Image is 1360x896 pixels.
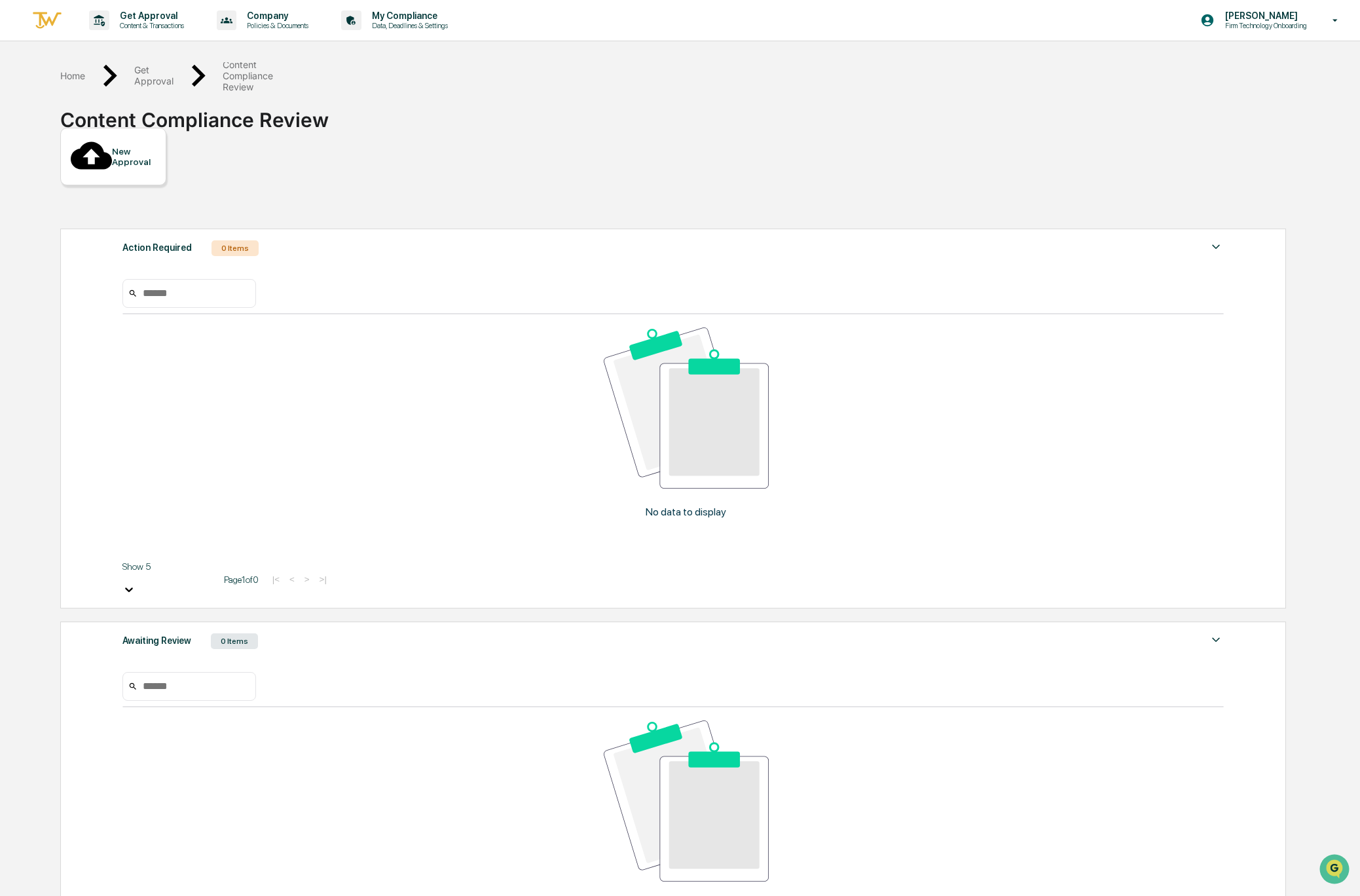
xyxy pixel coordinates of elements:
a: 🔎Data Lookup [8,185,88,208]
div: 🔎 [13,191,24,202]
button: >| [316,574,331,585]
div: 🖐️ [13,166,24,177]
a: 🖐️Preclearance [8,160,90,183]
div: Content Compliance Review [223,59,273,92]
p: Company [236,10,315,21]
button: > [301,574,314,585]
div: Action Required [122,239,192,256]
div: 0 Items [211,633,258,649]
button: Start new chat [223,104,238,120]
div: Awaiting Review [122,632,191,649]
span: Data Lookup [26,190,83,203]
p: No data to display [646,506,726,518]
span: Attestations [108,165,162,178]
div: Start new chat [45,100,215,113]
img: logo [31,10,63,31]
p: Content & Transactions [109,21,191,30]
div: Show 5 [122,561,214,572]
div: 🗄️ [95,166,105,177]
p: [PERSON_NAME] [1215,10,1314,21]
img: No data [604,327,769,489]
button: |< [268,574,284,585]
div: We're available if you need us! [45,113,166,124]
p: Get Approval [109,10,191,21]
div: Home [60,70,85,81]
span: Pylon [130,222,158,232]
p: Policies & Documents [236,21,315,30]
div: Get Approval [134,64,174,86]
p: Data, Deadlines & Settings [361,21,454,30]
button: < [285,574,299,585]
p: My Compliance [361,10,454,21]
img: caret [1208,632,1224,648]
a: Powered byPylon [92,221,158,232]
img: 1746055101610-c473b297-6a78-478c-a979-82029cc54cd1 [13,100,37,124]
div: New Approval [112,146,156,167]
div: Content Compliance Review [60,98,329,132]
p: How can we help? [13,28,238,48]
img: caret [1208,239,1224,255]
div: 0 Items [211,240,259,256]
span: Page 1 of 0 [224,574,259,585]
p: Firm Technology Onboarding [1215,21,1314,30]
iframe: Open customer support [1318,853,1353,888]
a: 🗄️Attestations [90,160,168,183]
span: Preclearance [26,165,84,178]
img: No data [604,720,769,882]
